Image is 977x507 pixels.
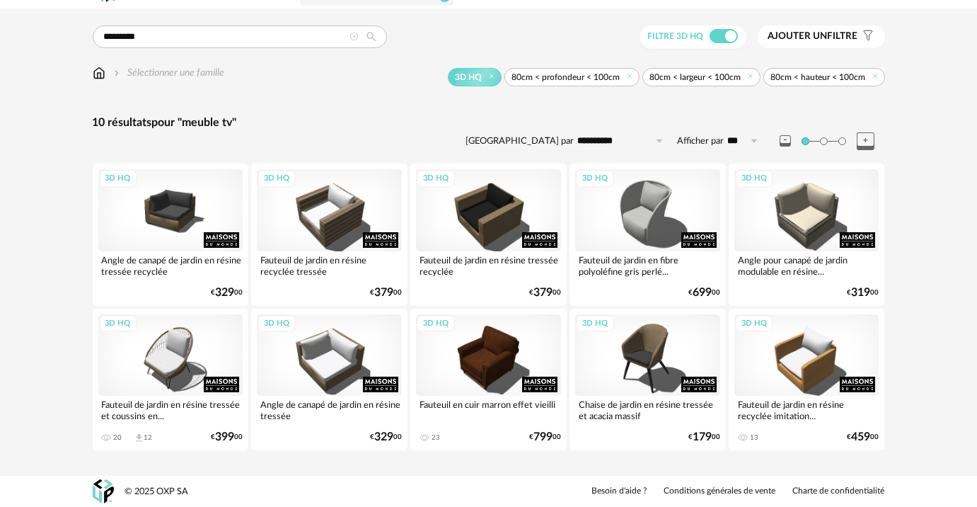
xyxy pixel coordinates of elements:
div: € 00 [211,288,243,297]
span: 179 [693,433,712,442]
div: Fauteuil de jardin en résine tressée et coussins en... [98,396,243,424]
div: € 00 [211,433,243,442]
a: 3D HQ Fauteuil de jardin en résine tressée et coussins en... 20 Download icon 12 €39900 [93,309,249,450]
div: 3D HQ [735,315,773,333]
a: 3D HQ Angle de canapé de jardin en résine tressée €32900 [251,309,407,450]
div: € 00 [529,433,561,442]
div: 13 [750,433,758,442]
div: Sélectionner une famille [111,66,225,80]
a: 3D HQ Fauteuil de jardin en résine recyclée tressée €37900 [251,164,407,305]
div: € 00 [847,288,879,297]
span: 399 [215,433,234,442]
div: € 00 [370,433,402,442]
img: OXP [93,479,114,504]
a: 3D HQ Chaise de jardin en résine tressée et acacia massif €17900 [570,309,726,450]
span: filtre [768,30,858,42]
div: 20 [114,433,122,442]
span: Ajouter un [768,31,828,41]
div: 3D HQ [99,315,137,333]
label: [GEOGRAPHIC_DATA] par [466,135,574,147]
div: Fauteuil de jardin en résine tressée recyclée [416,251,561,280]
a: 3D HQ Angle pour canapé de jardin modulable en résine... €31900 [729,164,885,305]
div: 12 [144,433,153,442]
span: 379 [533,288,553,297]
span: 799 [533,433,553,442]
span: 329 [215,288,234,297]
a: 3D HQ Fauteuil en cuir marron effet vieilli 23 €79900 [410,309,567,450]
div: 3D HQ [99,170,137,188]
div: 3D HQ [576,170,614,188]
div: © 2025 OXP SA [125,486,189,498]
span: pour "meuble tv" [152,117,237,128]
div: Angle pour canapé de jardin modulable en résine... [734,251,879,280]
div: Fauteuil de jardin en fibre polyoléfine gris perlé... [575,251,720,280]
div: 23 [432,433,440,442]
div: € 00 [688,288,720,297]
a: Conditions générales de vente [664,486,776,497]
span: 3D HQ [456,72,482,83]
label: Afficher par [678,135,724,147]
div: 3D HQ [735,170,773,188]
span: 80cm < hauteur < 100cm [771,72,866,83]
span: 80cm < largeur < 100cm [650,72,741,83]
div: Fauteuil de jardin en résine recyclée imitation... [734,396,879,424]
div: Angle de canapé de jardin en résine tressée [257,396,402,424]
img: svg+xml;base64,PHN2ZyB3aWR0aD0iMTYiIGhlaWdodD0iMTYiIHZpZXdCb3g9IjAgMCAxNiAxNiIgZmlsbD0ibm9uZSIgeG... [111,66,122,80]
div: € 00 [847,433,879,442]
div: € 00 [370,288,402,297]
span: 459 [851,433,870,442]
a: 3D HQ Angle de canapé de jardin en résine tressée recyclée €32900 [93,164,249,305]
span: 80cm < profondeur < 100cm [512,72,620,83]
div: 3D HQ [258,170,296,188]
span: 379 [374,288,393,297]
div: 3D HQ [417,315,455,333]
div: Angle de canapé de jardin en résine tressée recyclée [98,251,243,280]
div: € 00 [688,433,720,442]
a: 3D HQ Fauteuil de jardin en fibre polyoléfine gris perlé... €69900 [570,164,726,305]
button: Ajouter unfiltre Filter icon [758,25,885,48]
span: Download icon [134,433,144,443]
div: Fauteuil en cuir marron effet vieilli [416,396,561,424]
div: Fauteuil de jardin en résine recyclée tressée [257,251,402,280]
a: Charte de confidentialité [793,486,885,497]
span: 699 [693,288,712,297]
div: 3D HQ [576,315,614,333]
div: 3D HQ [417,170,455,188]
a: Besoin d'aide ? [592,486,647,497]
span: 329 [374,433,393,442]
span: Filter icon [858,30,874,42]
div: 10 résultats [93,115,885,130]
div: 3D HQ [258,315,296,333]
a: 3D HQ Fauteuil de jardin en résine recyclée imitation... 13 €45900 [729,309,885,450]
div: € 00 [529,288,561,297]
img: svg+xml;base64,PHN2ZyB3aWR0aD0iMTYiIGhlaWdodD0iMTciIHZpZXdCb3g9IjAgMCAxNiAxNyIgZmlsbD0ibm9uZSIgeG... [93,66,105,80]
div: Chaise de jardin en résine tressée et acacia massif [575,396,720,424]
span: 319 [851,288,870,297]
span: Filtre 3D HQ [648,32,704,40]
a: 3D HQ Fauteuil de jardin en résine tressée recyclée €37900 [410,164,567,305]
